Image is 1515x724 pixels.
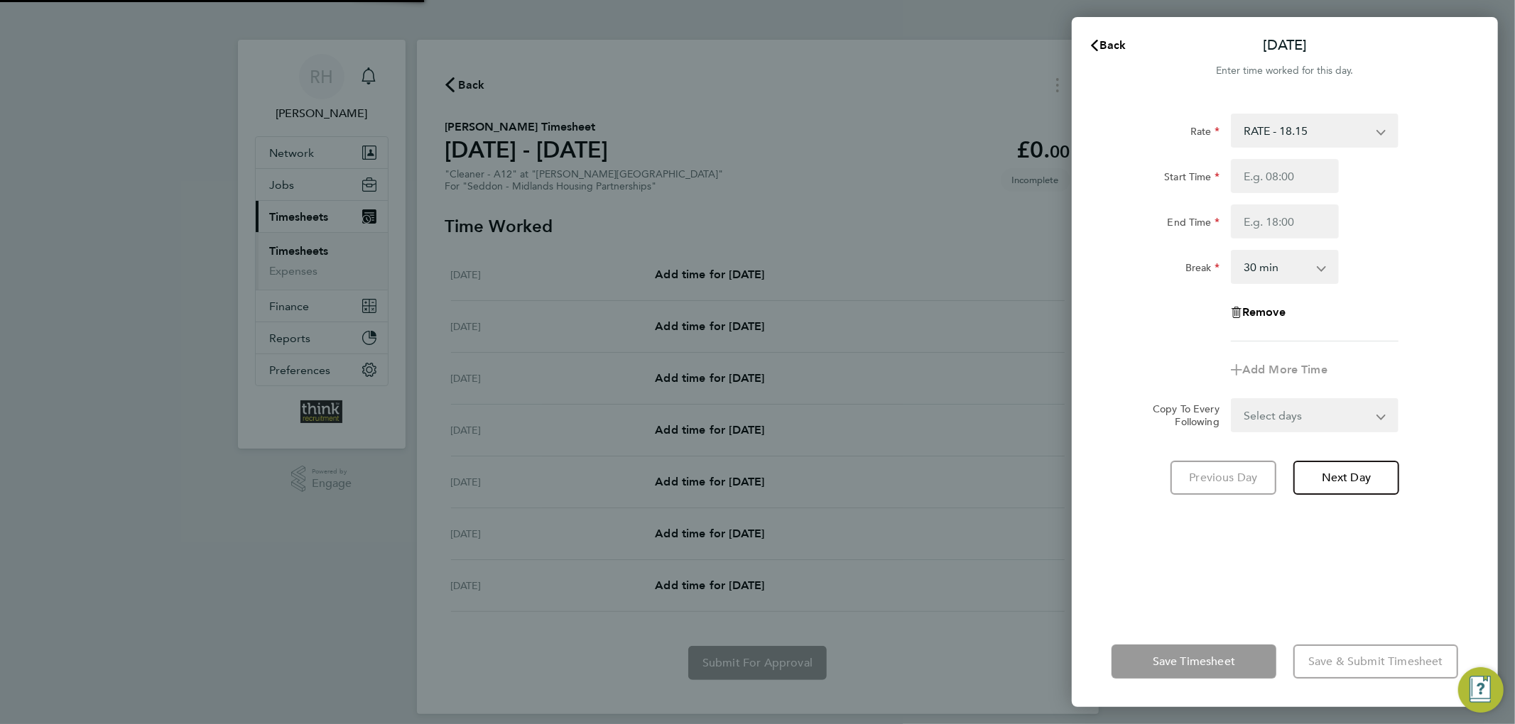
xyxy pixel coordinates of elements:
span: Next Day [1322,471,1371,485]
label: Rate [1190,125,1220,142]
input: E.g. 08:00 [1231,159,1339,193]
button: Back [1075,31,1141,60]
div: Enter time worked for this day. [1072,62,1498,79]
input: E.g. 18:00 [1231,204,1339,238]
p: [DATE] [1263,35,1307,55]
button: Remove [1231,307,1286,318]
button: Next Day [1293,461,1399,495]
button: Engage Resource Center [1458,667,1504,713]
span: Back [1100,38,1126,52]
label: Copy To Every Following [1141,402,1220,428]
label: End Time [1168,216,1220,233]
label: Break [1185,261,1220,278]
span: Remove [1242,305,1286,319]
label: Start Time [1164,170,1220,187]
